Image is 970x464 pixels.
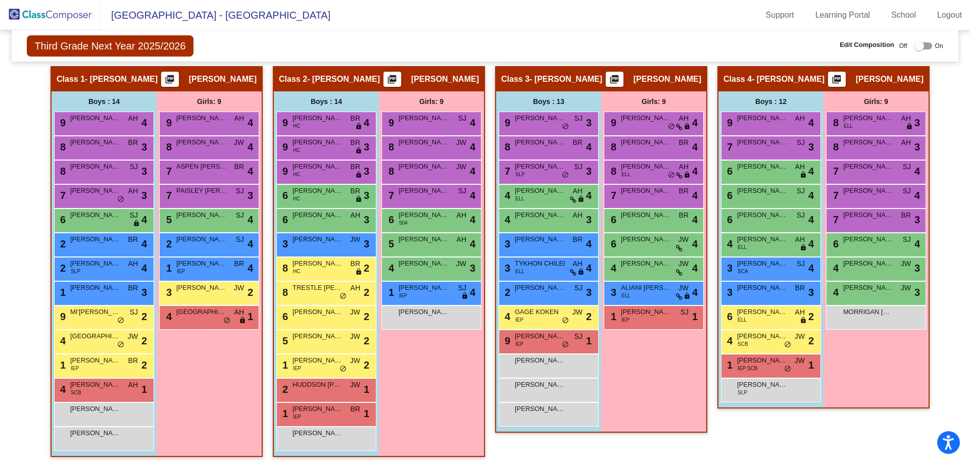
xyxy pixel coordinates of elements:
[800,244,807,252] span: lock
[843,113,894,123] span: [PERSON_NAME]
[133,220,140,228] span: lock
[164,117,172,128] span: 9
[58,238,66,249] span: 2
[58,117,66,128] span: 9
[901,113,911,124] span: AH
[901,210,911,221] span: BR
[608,214,616,225] span: 6
[293,283,343,293] span: TRESTLE [PERSON_NAME]
[58,190,66,201] span: 7
[399,113,449,123] span: [PERSON_NAME]
[737,210,788,220] span: [PERSON_NAME]
[914,212,920,227] span: 3
[280,141,288,152] span: 9
[914,236,920,251] span: 4
[364,212,369,227] span: 3
[586,261,592,276] span: 4
[678,259,689,269] span: JW
[176,210,227,220] span: [PERSON_NAME]
[101,7,330,23] span: [GEOGRAPHIC_DATA] - [GEOGRAPHIC_DATA]
[364,115,369,130] span: 4
[364,236,369,251] span: 3
[586,236,592,251] span: 4
[608,141,616,152] span: 8
[573,210,583,221] span: AH
[141,164,147,179] span: 3
[128,259,138,269] span: AH
[399,137,449,147] span: [PERSON_NAME]
[608,263,616,274] span: 4
[668,171,675,179] span: do_not_disturb_alt
[58,263,66,274] span: 2
[470,115,475,130] span: 4
[808,115,814,130] span: 4
[797,259,805,269] span: SJ
[621,186,671,196] span: [PERSON_NAME]
[502,166,510,177] span: 7
[515,186,565,196] span: [PERSON_NAME]
[679,210,689,221] span: BR
[248,115,253,130] span: 4
[280,190,288,201] span: 6
[248,164,253,179] span: 4
[293,171,300,178] span: HC
[71,268,80,275] span: SLP
[577,268,585,276] span: lock
[399,259,449,269] span: [PERSON_NAME]
[515,259,565,269] span: TYKHON CHILEI
[248,139,253,154] span: 4
[621,259,671,269] span: [PERSON_NAME]
[234,137,244,148] span: JW
[606,72,623,87] button: Print Students Details
[831,141,839,152] span: 8
[843,210,894,220] span: [PERSON_NAME]
[164,141,172,152] span: 8
[831,214,839,225] span: 7
[128,186,138,196] span: AH
[164,214,172,225] span: 5
[808,188,814,203] span: 4
[914,139,920,154] span: 3
[351,113,360,124] span: BR
[752,74,825,84] span: - [PERSON_NAME]
[574,162,583,172] span: SJ
[177,268,185,275] span: IEP
[351,259,360,269] span: BR
[621,137,671,147] span: [PERSON_NAME]
[883,7,924,23] a: School
[758,7,802,23] a: Support
[724,190,733,201] span: 6
[351,186,360,196] span: BR
[293,122,300,130] span: HC
[608,117,616,128] span: 9
[929,7,970,23] a: Logout
[176,162,227,172] span: ASPEN [PERSON_NAME]
[386,117,394,128] span: 9
[355,268,362,276] span: lock
[350,234,360,245] span: JW
[797,137,805,148] span: SJ
[164,238,172,249] span: 2
[737,113,788,123] span: [PERSON_NAME]
[293,195,300,202] span: HC
[738,268,748,275] span: SCA
[901,137,911,148] span: AH
[470,188,475,203] span: 4
[843,162,894,172] span: [PERSON_NAME]
[723,74,752,84] span: Class 4
[914,164,920,179] span: 4
[502,117,510,128] span: 9
[293,186,343,196] span: [PERSON_NAME]
[831,117,839,128] span: 8
[808,164,814,179] span: 4
[248,212,253,227] span: 4
[399,219,408,227] span: 504
[808,139,814,154] span: 3
[248,236,253,251] span: 4
[70,113,121,123] span: [PERSON_NAME]
[161,72,179,87] button: Print Students Details
[364,188,369,203] span: 3
[279,74,307,84] span: Class 2
[386,263,394,274] span: 4
[906,123,913,131] span: lock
